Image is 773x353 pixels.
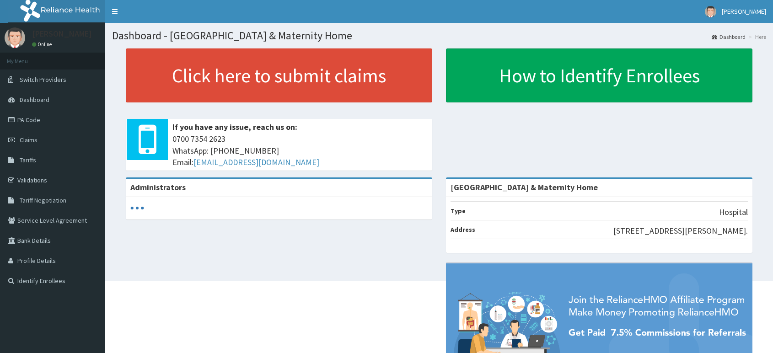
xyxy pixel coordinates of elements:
[126,48,432,102] a: Click here to submit claims
[446,48,752,102] a: How to Identify Enrollees
[451,225,475,234] b: Address
[32,41,54,48] a: Online
[712,33,746,41] a: Dashboard
[746,33,766,41] li: Here
[5,27,25,48] img: User Image
[130,182,186,193] b: Administrators
[20,75,66,84] span: Switch Providers
[20,96,49,104] span: Dashboard
[20,136,38,144] span: Claims
[20,196,66,204] span: Tariff Negotiation
[112,30,766,42] h1: Dashboard - [GEOGRAPHIC_DATA] & Maternity Home
[32,30,92,38] p: [PERSON_NAME]
[613,225,748,237] p: [STREET_ADDRESS][PERSON_NAME].
[451,207,466,215] b: Type
[172,122,297,132] b: If you have any issue, reach us on:
[451,182,598,193] strong: [GEOGRAPHIC_DATA] & Maternity Home
[193,157,319,167] a: [EMAIL_ADDRESS][DOMAIN_NAME]
[722,7,766,16] span: [PERSON_NAME]
[20,156,36,164] span: Tariffs
[705,6,716,17] img: User Image
[719,206,748,218] p: Hospital
[172,133,428,168] span: 0700 7354 2623 WhatsApp: [PHONE_NUMBER] Email:
[130,201,144,215] svg: audio-loading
